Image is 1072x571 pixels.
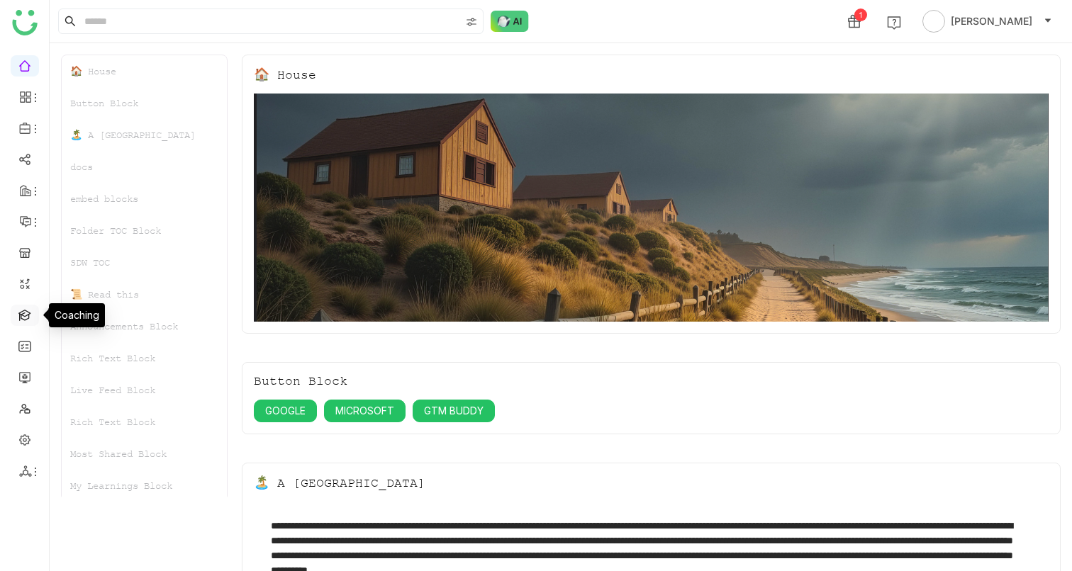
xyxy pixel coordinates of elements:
[62,87,227,119] div: Button Block
[413,400,495,422] button: GTM BUDDY
[424,403,484,419] span: GTM BUDDY
[49,303,105,327] div: Coaching
[62,119,227,151] div: 🏝️ A [GEOGRAPHIC_DATA]
[62,438,227,470] div: Most Shared Block
[62,310,227,342] div: Announcements Block
[254,374,347,388] div: Button Block
[12,10,38,35] img: logo
[62,374,227,406] div: Live Feed Block
[62,151,227,183] div: docs
[62,183,227,215] div: embed blocks
[62,247,227,278] div: SDW TOC
[254,400,317,422] button: GOOGLE
[62,215,227,247] div: Folder TOC Block
[62,470,227,502] div: My Learnings Block
[62,55,227,87] div: 🏠 House
[887,16,901,30] img: help.svg
[854,9,867,21] div: 1
[254,94,1049,322] img: 68553b2292361c547d91f02a
[324,400,406,422] button: MICROSOFT
[335,403,394,419] span: MICROSOFT
[466,16,477,28] img: search-type.svg
[62,278,227,310] div: 📜 Read this
[491,11,529,32] img: ask-buddy-normal.svg
[254,67,316,82] div: 🏠 House
[254,475,425,490] div: 🏝️ A [GEOGRAPHIC_DATA]
[265,403,306,419] span: GOOGLE
[62,342,227,374] div: Rich Text Block
[920,10,1055,33] button: [PERSON_NAME]
[951,13,1032,29] span: [PERSON_NAME]
[922,10,945,33] img: avatar
[62,406,227,438] div: Rich Text Block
